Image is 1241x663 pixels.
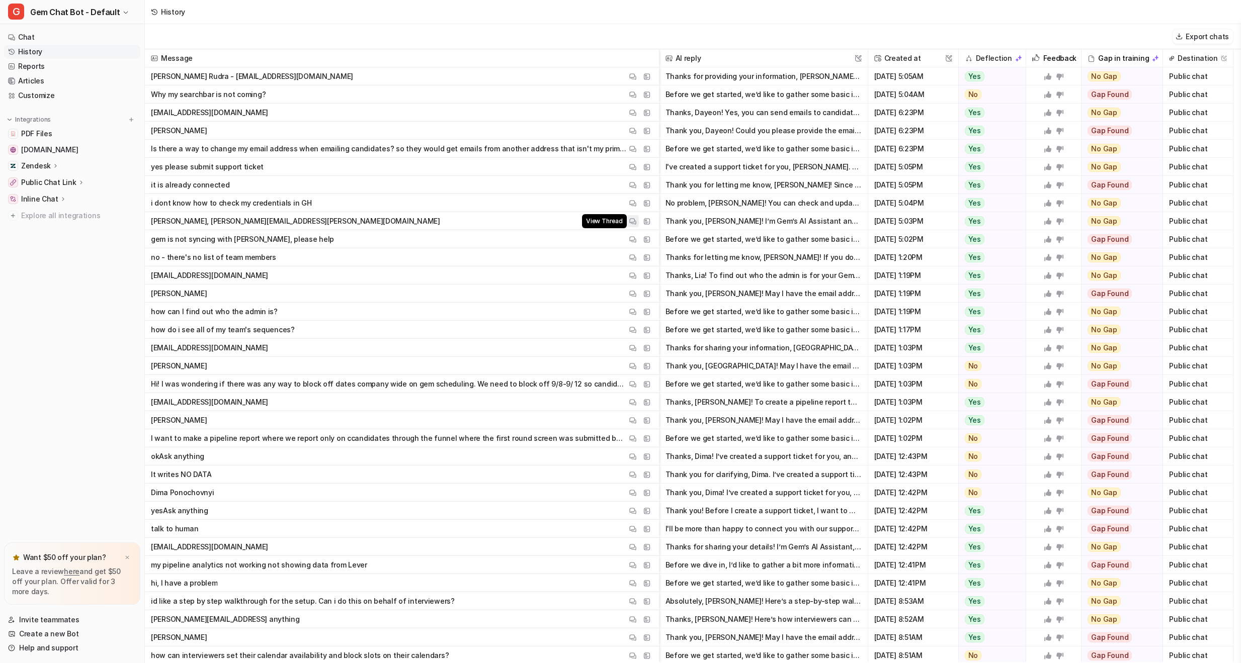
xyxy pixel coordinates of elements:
[10,196,16,202] img: Inline Chat
[1082,610,1156,628] button: No Gap
[1167,194,1229,212] span: Public chat
[12,553,20,561] img: star
[872,285,954,303] span: [DATE] 1:19PM
[1088,126,1132,136] span: Gap Found
[872,574,954,592] span: [DATE] 12:41PM
[965,198,984,208] span: Yes
[965,542,984,552] span: Yes
[959,140,1021,158] button: Yes
[4,613,140,627] a: Invite teammates
[4,30,140,44] a: Chat
[1167,85,1229,104] span: Public chat
[1082,592,1156,610] button: No Gap
[959,266,1021,285] button: Yes
[4,74,140,88] a: Articles
[1082,303,1156,321] button: No Gap
[666,628,862,646] button: Thank you, [PERSON_NAME]! May I have the email address associated with your Gem account?
[872,303,954,321] span: [DATE] 1:19PM
[965,469,982,480] span: No
[872,429,954,447] span: [DATE] 1:02PM
[666,610,862,628] button: Thanks, [PERSON_NAME]! Here’s how interviewers can set their calendar availability and block slot...
[976,49,1012,67] h2: Deflection
[965,488,982,498] span: No
[151,465,211,484] p: It writes NO DATA
[959,339,1021,357] button: Yes
[965,650,982,660] span: No
[151,266,268,285] p: [EMAIL_ADDRESS][DOMAIN_NAME]
[1088,343,1121,353] span: No Gap
[872,230,954,248] span: [DATE] 5:02PM
[965,632,984,642] span: Yes
[1088,270,1121,280] span: No Gap
[1082,574,1156,592] button: No Gap
[1082,285,1156,303] button: Gap Found
[1167,266,1229,285] span: Public chat
[1082,266,1156,285] button: No Gap
[965,71,984,81] span: Yes
[872,610,954,628] span: [DATE] 8:52AM
[666,104,862,122] button: Thanks, Dayeon! Yes, you can send emails to candidates from an email address that isn’t your prim...
[64,567,79,576] a: here
[959,484,1021,502] button: No
[959,248,1021,266] button: Yes
[872,122,954,140] span: [DATE] 6:23PM
[151,339,268,357] p: [EMAIL_ADDRESS][DOMAIN_NAME]
[959,447,1021,465] button: No
[872,194,954,212] span: [DATE] 5:04PM
[1082,538,1156,556] button: No Gap
[1167,574,1229,592] span: Public chat
[872,556,954,574] span: [DATE] 12:41PM
[666,303,862,321] button: Before we get started, we’d like to gather some basic information to help us identify your accoun...
[151,321,295,339] p: how do i see all of my team's sequences?
[666,122,862,140] button: Thank you, Dayeon! Could you please provide the email address associated with your Gem account? O...
[4,115,54,125] button: Integrations
[1088,162,1121,172] span: No Gap
[959,375,1021,393] button: No
[666,375,862,393] button: Before we get started, we’d like to gather some basic information to help us identify your accoun...
[1088,144,1121,154] span: No Gap
[149,49,655,67] span: Message
[965,325,984,335] span: Yes
[10,179,16,185] img: Public Chat Link
[1167,230,1229,248] span: Public chat
[666,429,862,447] button: Before we get started, we’d like to gather some basic information to help us identify your accoun...
[666,176,862,194] button: Thank you for letting me know, [PERSON_NAME]! Since your Greenhouse account is already connected ...
[1167,357,1229,375] span: Public chat
[1088,108,1121,118] span: No Gap
[965,162,984,172] span: Yes
[1088,488,1121,498] span: No Gap
[1167,556,1229,574] span: Public chat
[666,411,862,429] button: Thank you, [PERSON_NAME]! May I have the email address associated with your Gem account?
[151,447,204,465] p: okAsk anything
[1167,285,1229,303] span: Public chat
[1088,289,1132,299] span: Gap Found
[1088,361,1121,371] span: No Gap
[1167,67,1229,85] span: Public chat
[666,140,862,158] button: Before we get started, we’d like to gather some basic information to help us identify your accoun...
[965,180,984,190] span: Yes
[1088,379,1132,389] span: Gap Found
[4,627,140,641] a: Create a new Bot
[1082,158,1156,176] button: No Gap
[959,230,1021,248] button: Yes
[1082,357,1156,375] button: No Gap
[666,248,862,266] button: Thanks for letting me know, [PERSON_NAME]! If you don’t see a list of team members in your Team S...
[151,176,230,194] p: it is already connected
[1088,325,1121,335] span: No Gap
[8,4,24,20] span: G
[21,208,136,224] span: Explore all integrations
[21,194,58,204] p: Inline Chat
[666,556,862,574] button: Before we dive in, I’d like to gather a bit more information to help us identify your account and...
[1088,71,1121,81] span: No Gap
[1082,411,1156,429] button: Gap Found
[124,554,130,561] img: x
[959,465,1021,484] button: No
[872,339,954,357] span: [DATE] 1:03PM
[1088,614,1121,624] span: No Gap
[666,484,862,502] button: Thank you, Dima! I’ve created a support ticket for you, and our team will follow up soon to help ...
[10,131,16,137] img: PDF Files
[151,67,353,85] p: [PERSON_NAME] Rudra - [EMAIL_ADDRESS][DOMAIN_NAME]
[4,143,140,157] a: status.gem.com[DOMAIN_NAME]
[21,177,76,187] p: Public Chat Link
[666,502,862,520] button: Thank you! Before I create a support ticket, I want to make sure I have all the needed details. C...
